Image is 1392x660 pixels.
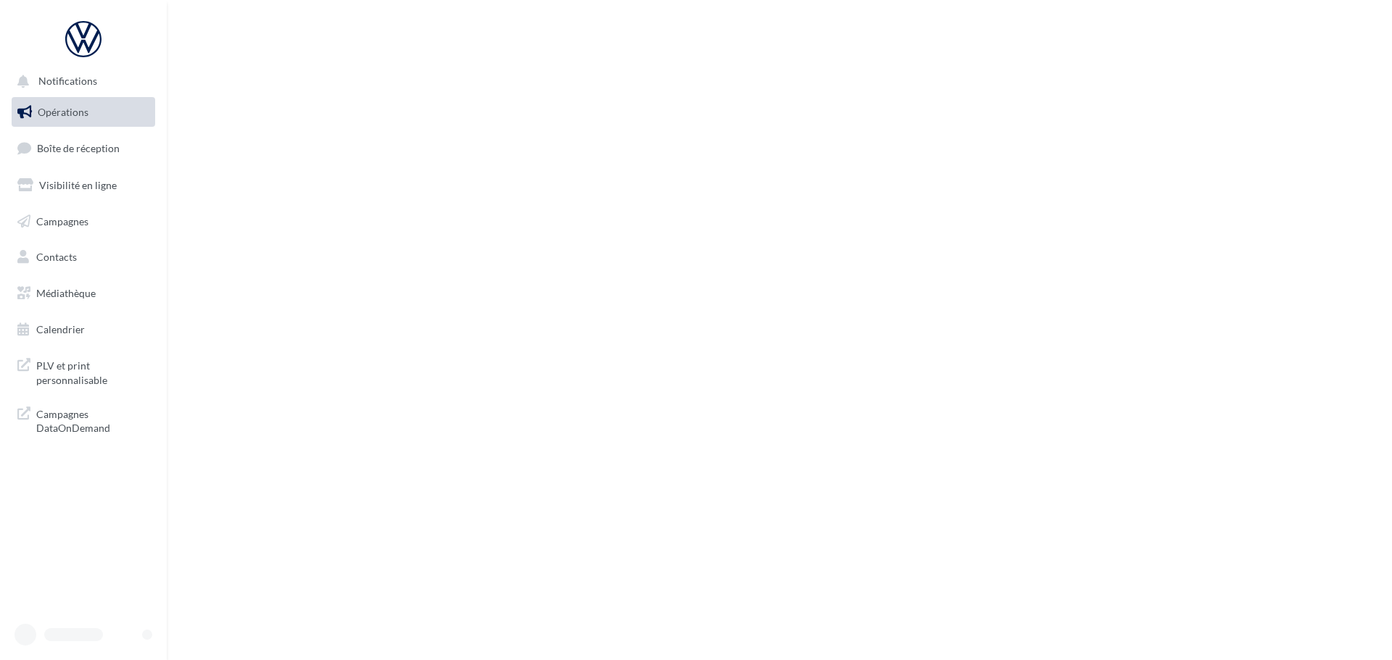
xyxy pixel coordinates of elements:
a: Campagnes DataOnDemand [9,398,158,441]
a: Visibilité en ligne [9,170,158,201]
span: Notifications [38,75,97,88]
a: Boîte de réception [9,133,158,164]
span: Contacts [36,251,77,263]
span: Boîte de réception [37,142,120,154]
a: Calendrier [9,314,158,345]
span: Campagnes DataOnDemand [36,404,149,435]
a: Campagnes [9,206,158,237]
span: PLV et print personnalisable [36,356,149,387]
span: Visibilité en ligne [39,179,117,191]
a: PLV et print personnalisable [9,350,158,393]
span: Calendrier [36,323,85,335]
a: Contacts [9,242,158,272]
a: Médiathèque [9,278,158,309]
span: Médiathèque [36,287,96,299]
a: Opérations [9,97,158,128]
span: Opérations [38,106,88,118]
span: Campagnes [36,214,88,227]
